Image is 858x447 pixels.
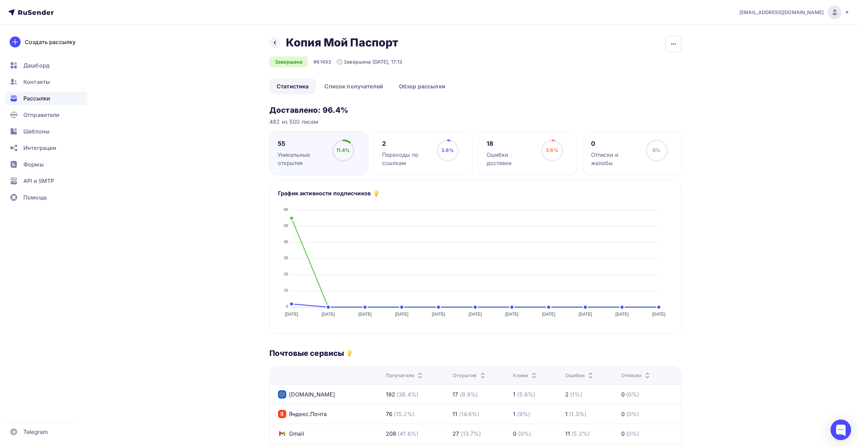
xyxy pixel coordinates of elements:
span: Дашборд [23,61,49,69]
div: (5.2%) [571,429,590,438]
tspan: [DATE] [395,312,409,317]
tspan: 0 [286,304,288,308]
span: Интеграции [23,144,56,152]
span: 11.4% [336,147,350,153]
div: Уникальные открытия [278,151,326,167]
tspan: [DATE] [285,312,298,317]
div: 55 [278,140,326,148]
div: 0 [621,410,625,418]
div: (9%) [517,410,531,418]
div: (0%) [626,390,639,399]
tspan: 30 [284,256,288,260]
tspan: [DATE] [432,312,445,317]
div: (5.8%) [517,390,536,399]
div: Создать рассылку [25,38,76,46]
span: Формы [23,160,44,168]
div: 0 [513,429,516,438]
a: Контакты [5,75,87,89]
div: Клики [513,372,538,379]
div: (1%) [570,390,582,399]
a: Формы [5,157,87,171]
div: #61493 [313,58,331,65]
div: Ошибки [565,372,595,379]
h3: Доставлено: 96.4% [269,105,682,115]
div: 27 [453,429,459,438]
div: (15.2%) [394,410,415,418]
div: 18 [487,140,535,148]
div: Завершена [DATE], 17:13 [337,58,402,65]
div: (8.9%) [460,390,478,399]
div: 11 [453,410,457,418]
span: Контакты [23,78,50,86]
div: (1.3%) [569,410,587,418]
tspan: 50 [284,223,288,228]
span: Шаблоны [23,127,49,135]
div: 0 [621,429,625,438]
span: 3.6% [546,147,558,153]
div: Gmail [278,429,304,438]
tspan: 40 [284,240,288,244]
div: 17 [453,390,458,399]
span: Отправители [23,111,60,119]
div: 0 [621,390,625,399]
div: 1 [513,410,515,418]
div: (41.6%) [398,429,419,438]
div: (38.4%) [397,390,419,399]
tspan: [DATE] [615,312,629,317]
tspan: [DATE] [505,312,519,317]
a: Статистика [269,78,316,94]
a: Обзор рассылки [392,78,453,94]
div: (13.7%) [461,429,481,438]
a: Рассылки [5,91,87,105]
tspan: [DATE] [652,312,666,317]
div: Получатели [386,372,424,379]
tspan: [DATE] [322,312,335,317]
div: Переходы по ссылкам [382,151,431,167]
div: (0%) [626,410,639,418]
span: 3.6% [441,147,454,153]
tspan: 60 [284,207,288,211]
tspan: [DATE] [469,312,482,317]
span: [EMAIL_ADDRESS][DOMAIN_NAME] [739,9,824,16]
a: Отправители [5,108,87,122]
tspan: [DATE] [358,312,372,317]
a: Список получателей [317,78,390,94]
div: 0 [591,140,639,148]
div: 2 [565,390,569,399]
div: 192 [386,390,395,399]
span: Telegram [23,428,48,436]
span: Помощь [23,193,47,201]
span: 0% [653,147,660,153]
tspan: [DATE] [542,312,555,317]
h2: Копия Мой Паспорт [286,36,398,50]
a: Шаблоны [5,124,87,138]
div: 76 [386,410,392,418]
h5: График активности подписчиков [278,189,371,197]
a: [EMAIL_ADDRESS][DOMAIN_NAME] [739,6,850,19]
span: Рассылки [23,94,50,102]
div: Яндекс.Почта [278,410,327,418]
div: (0%) [626,429,639,438]
div: 482 из 500 писем [269,118,682,126]
div: (0%) [518,429,532,438]
div: Открытия [453,372,487,379]
tspan: [DATE] [579,312,592,317]
h3: Почтовые сервисы [269,348,344,358]
div: [DOMAIN_NAME] [278,390,335,399]
div: Отписки [621,372,652,379]
div: Ошибки доставки [487,151,535,167]
span: API и SMTP [23,177,54,185]
div: (14.6%) [459,410,480,418]
div: 1 [565,410,568,418]
div: 2 [382,140,431,148]
div: Завершена [269,56,308,67]
div: 208 [386,429,396,438]
tspan: 10 [284,288,288,292]
div: 11 [565,429,570,438]
tspan: 20 [284,272,288,276]
a: Дашборд [5,58,87,72]
div: Отписки и жалобы [591,151,639,167]
div: 1 [513,390,515,399]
